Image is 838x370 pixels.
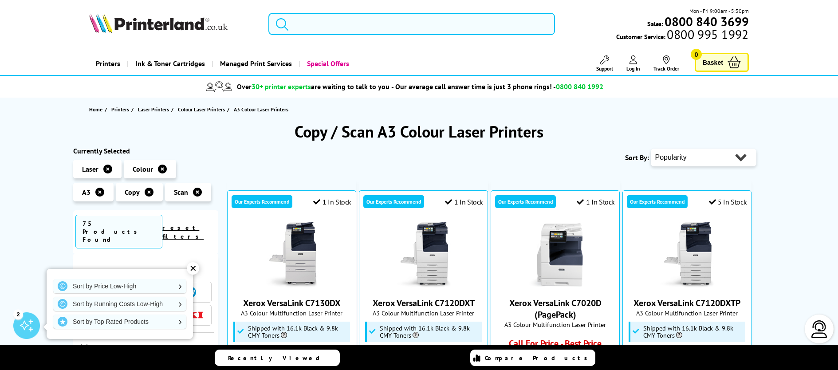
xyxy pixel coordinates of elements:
[13,309,23,319] div: 2
[596,55,613,72] a: Support
[135,52,205,75] span: Ink & Toner Cartridges
[810,320,828,338] img: user-headset-light.svg
[138,105,169,114] span: Laser Printers
[82,188,90,197] span: A3
[133,165,153,173] span: Colour
[53,315,186,329] a: Sort by Top Rated Products
[626,55,640,72] a: Log In
[633,297,740,309] a: Xerox VersaLink C7120DXTP
[596,65,613,72] span: Support
[299,52,356,75] a: Special Offers
[703,56,723,68] span: Basket
[80,344,89,353] img: Category
[138,105,171,114] a: Laser Printers
[626,65,640,72] span: Log In
[53,279,186,293] a: Sort by Price Low-High
[232,309,351,317] span: A3 Colour Multifunction Laser Printer
[162,224,204,240] a: reset filters
[89,52,127,75] a: Printers
[212,52,299,75] a: Managed Print Services
[522,281,589,290] a: Xerox VersaLink C7020D (PagePack)
[237,82,389,91] span: Over are waiting to talk to you
[691,49,702,60] span: 0
[111,105,131,114] a: Printers
[654,222,720,288] img: Xerox VersaLink C7120DXTP
[252,82,311,91] span: 30+ printer experts
[373,297,475,309] a: Xerox VersaLink C7120DXT
[248,325,348,339] span: Shipped with 16.1k Black & 9.8k CMY Toners
[695,53,749,72] a: Basket 0
[243,297,341,309] a: Xerox VersaLink C7130DX
[495,195,556,208] div: Our Experts Recommend
[390,281,457,290] a: Xerox VersaLink C7120DXT
[73,146,219,155] div: Currently Selected
[577,197,615,206] div: 1 In Stock
[654,281,720,290] a: Xerox VersaLink C7120DXTP
[391,82,603,91] span: - Our average call answer time is just 3 phone rings! -
[234,106,288,113] span: A3 Colour Laser Printers
[616,30,748,41] span: Customer Service:
[522,222,589,288] img: Xerox VersaLink C7020D (PagePack)
[496,320,615,329] span: A3 Colour Multifunction Laser Printer
[665,13,749,30] b: 0800 840 3699
[663,17,749,26] a: 0800 840 3699
[91,344,212,354] span: Category
[363,195,424,208] div: Our Experts Recommend
[643,325,744,339] span: Shipped with 16.1k Black & 9.8k CMY Toners
[75,215,163,248] span: 75 Products Found
[125,188,140,197] span: Copy
[364,309,483,317] span: A3 Colour Multifunction Laser Printer
[259,281,325,290] a: Xerox VersaLink C7130DX
[647,20,663,28] span: Sales:
[689,7,749,15] span: Mon - Fri 9:00am - 5:30pm
[653,55,679,72] a: Track Order
[485,354,592,362] span: Compare Products
[445,197,483,206] div: 1 In Stock
[89,13,228,33] img: Printerland Logo
[228,354,329,362] span: Recently Viewed
[89,105,105,114] a: Home
[380,325,480,339] span: Shipped with 16.1k Black & 9.8k CMY Toners
[508,338,603,365] div: Call For Price - Best Price Guaranteed!
[625,153,649,162] span: Sort By:
[313,197,351,206] div: 1 In Stock
[665,30,748,39] span: 0800 995 1992
[178,105,225,114] span: Colour Laser Printers
[232,195,292,208] div: Our Experts Recommend
[259,222,325,288] img: Xerox VersaLink C7130DX
[215,350,340,366] a: Recently Viewed
[627,195,688,208] div: Our Experts Recommend
[627,309,747,317] span: A3 Colour Multifunction Laser Printer
[187,262,199,275] div: ✕
[73,121,765,142] h1: Copy / Scan A3 Colour Laser Printers
[556,82,603,91] span: 0800 840 1992
[178,105,227,114] a: Colour Laser Printers
[509,297,602,320] a: Xerox VersaLink C7020D (PagePack)
[111,105,129,114] span: Printers
[470,350,595,366] a: Compare Products
[709,197,747,206] div: 5 In Stock
[89,13,257,35] a: Printerland Logo
[53,297,186,311] a: Sort by Running Costs Low-High
[174,188,188,197] span: Scan
[127,52,212,75] a: Ink & Toner Cartridges
[390,222,457,288] img: Xerox VersaLink C7120DXT
[82,165,98,173] span: Laser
